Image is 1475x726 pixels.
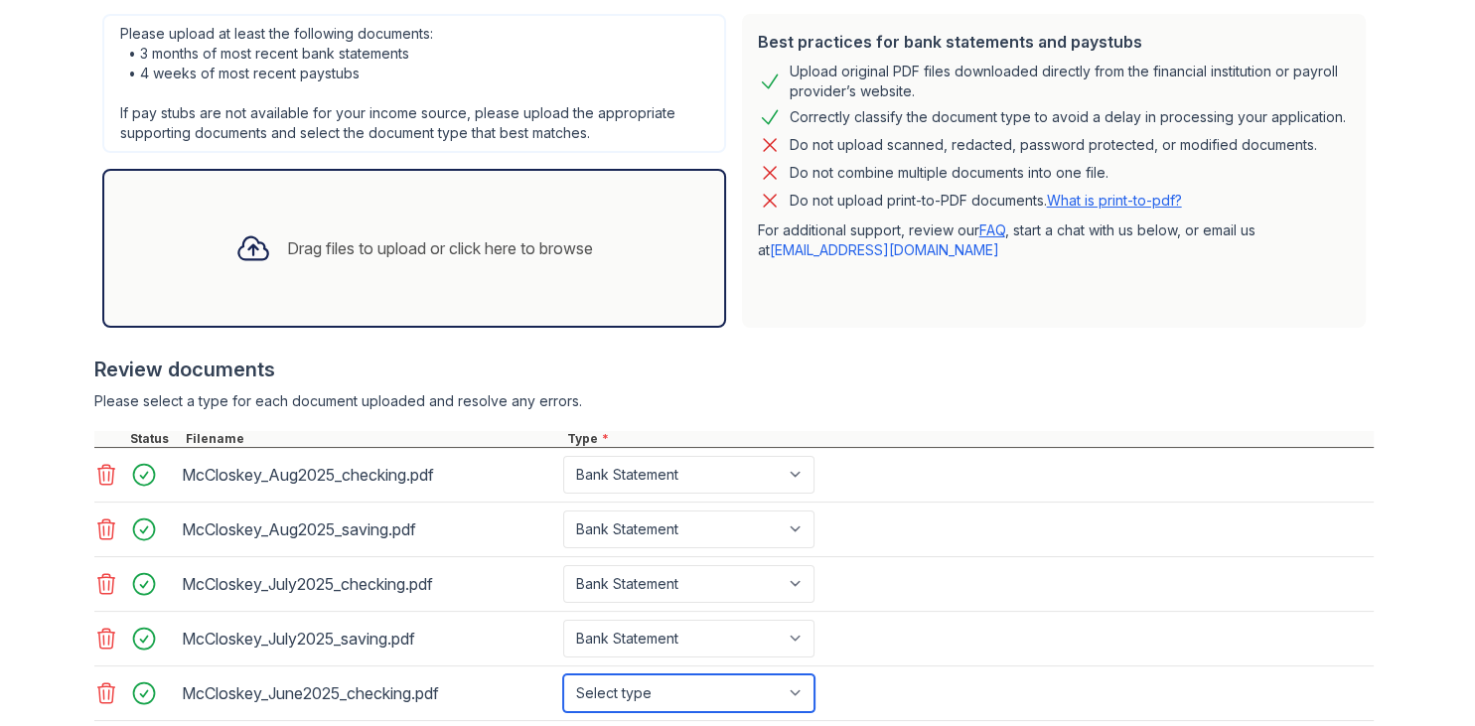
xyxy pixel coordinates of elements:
div: Upload original PDF files downloaded directly from the financial institution or payroll provider’... [790,62,1350,101]
div: Please select a type for each document uploaded and resolve any errors. [94,391,1374,411]
p: Do not upload print-to-PDF documents. [790,191,1182,211]
div: McCloskey_June2025_checking.pdf [182,677,555,709]
div: Drag files to upload or click here to browse [287,236,593,260]
div: Status [126,431,182,447]
div: Type [563,431,1374,447]
div: McCloskey_Aug2025_saving.pdf [182,513,555,545]
div: Do not upload scanned, redacted, password protected, or modified documents. [790,133,1317,157]
a: [EMAIL_ADDRESS][DOMAIN_NAME] [770,241,999,258]
div: McCloskey_Aug2025_checking.pdf [182,459,555,491]
a: What is print-to-pdf? [1047,192,1182,209]
div: McCloskey_July2025_saving.pdf [182,623,555,654]
div: Correctly classify the document type to avoid a delay in processing your application. [790,105,1346,129]
div: Filename [182,431,563,447]
div: Do not combine multiple documents into one file. [790,161,1108,185]
a: FAQ [979,221,1005,238]
div: Best practices for bank statements and paystubs [758,30,1350,54]
p: For additional support, review our , start a chat with us below, or email us at [758,220,1350,260]
div: McCloskey_July2025_checking.pdf [182,568,555,600]
div: Review documents [94,356,1374,383]
div: Please upload at least the following documents: • 3 months of most recent bank statements • 4 wee... [102,14,726,153]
